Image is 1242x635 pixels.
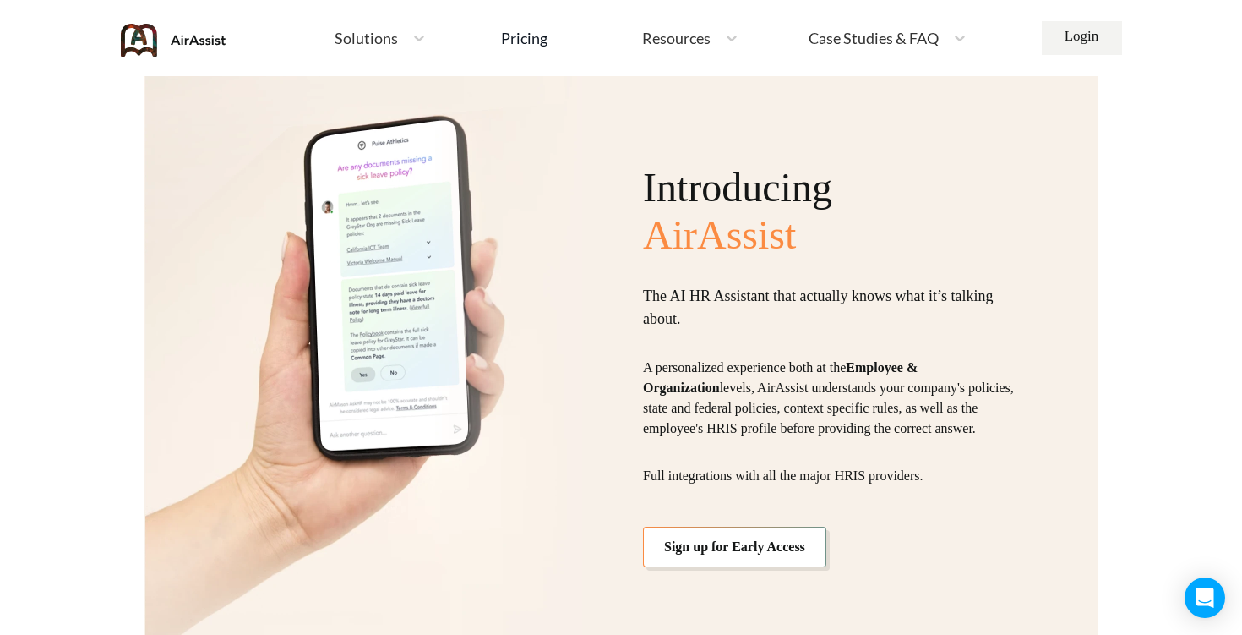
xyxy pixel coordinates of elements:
[1185,578,1225,618] div: Open Intercom Messenger
[809,30,939,46] span: Case Studies & FAQ
[1042,21,1122,55] a: Login
[642,30,711,46] span: Resources
[501,23,547,53] a: Pricing
[121,24,226,57] img: AirAssist
[643,466,1023,486] p: Full integrations with all the major HRIS providers.
[643,211,1023,258] span: AirAssist
[643,358,1023,439] p: A personalized experience both at the levels, AirAssist understands your company's policies, stat...
[643,360,918,395] b: Employee & Organization
[501,30,547,46] div: Pricing
[643,164,1023,211] span: Introducing
[643,285,1023,331] p: The AI HR Assistant that actually knows what it’s talking about.
[335,30,398,46] span: Solutions
[643,527,826,567] a: Sign up for Early Access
